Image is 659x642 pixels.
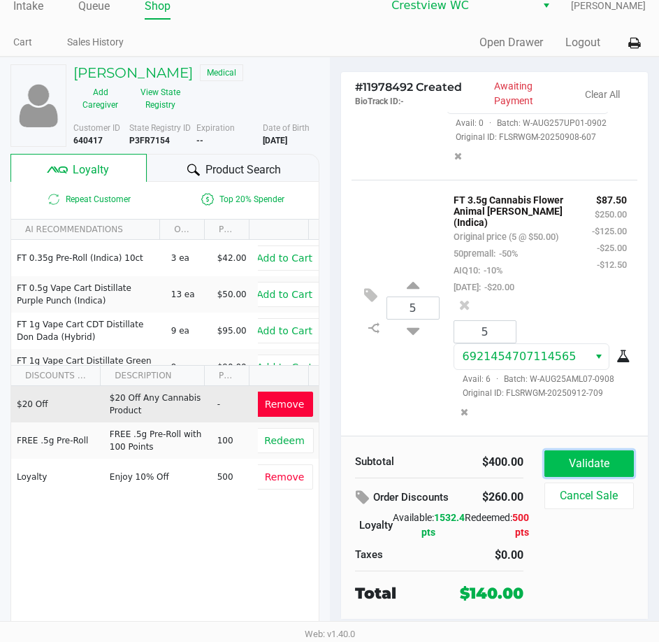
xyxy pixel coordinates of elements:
[11,366,319,597] div: Data table
[447,118,607,128] span: Avail: 0 Batch: W-AUG257UP01-0902
[217,253,247,263] span: $42.00
[512,512,529,538] span: 500 pts
[103,459,211,495] td: Enjoy 10% Off
[256,464,314,490] button: Remove
[11,422,103,459] td: FREE .5g Pre-Roll
[544,483,634,509] button: Cancel Sale
[11,220,319,365] div: Data table
[355,454,429,470] div: Subtotal
[463,350,577,363] span: 6921454707114565
[196,136,203,145] b: --
[103,422,211,459] td: FREE .5g Pre-Roll with 100 Points
[217,326,247,336] span: $95.00
[454,231,558,242] small: Original price (5 @ $50.00)
[484,118,497,128] span: ·
[247,245,321,271] button: Add to Cart
[597,243,627,253] small: -$25.00
[11,386,103,422] td: $20 Off
[355,80,363,94] span: #
[355,582,439,605] div: Total
[588,344,609,369] button: Select
[73,162,109,178] span: Loyalty
[73,81,127,116] button: Add Caregiver
[355,485,461,511] div: Order Discounts
[393,511,465,540] div: Available:
[264,435,304,446] span: Redeem
[256,289,312,300] span: Add to Cart
[481,282,514,292] span: -$20.00
[454,265,502,276] small: AIQ10:
[100,366,204,386] th: DESCRIPTION
[595,209,627,220] small: $250.00
[263,123,310,133] span: Date of Birth
[165,240,211,276] td: 3 ea
[217,362,247,372] span: $90.00
[165,349,211,385] td: 9 ea
[200,64,243,81] span: Medical
[205,162,281,178] span: Product Search
[11,459,103,495] td: Loyalty
[460,582,523,605] div: $140.00
[165,313,211,349] td: 9 ea
[449,454,523,471] div: $400.00
[73,123,120,133] span: Customer ID
[103,386,211,422] td: $20 Off Any Cannabis Product
[73,136,103,145] b: 640417
[305,629,355,639] span: Web: v1.40.0
[256,325,312,336] span: Add to Cart
[11,366,100,386] th: DISCOUNTS (3)
[479,34,543,51] button: Open Drawer
[355,97,400,106] span: BioTrack ID:
[255,428,313,453] button: Redeem
[265,399,305,410] span: Remove
[421,512,465,538] span: 1532.4 pts
[11,349,165,385] td: FT 1g Vape Cart Distillate Green Crack (Sativa)
[491,374,504,384] span: ·
[454,191,571,228] p: FT 3.5g Cannabis Flower Animal [PERSON_NAME] (Indica)
[449,143,468,169] button: Remove the package from the orderLine
[400,97,404,106] span: -
[204,366,249,386] th: POINTS
[45,191,62,208] inline-svg: Is repeat customer
[199,191,216,208] inline-svg: Is a top 20% spender
[585,87,620,102] button: Clear All
[544,450,634,477] button: Validate
[196,123,235,133] span: Expiration
[355,518,393,534] div: Loyalty
[204,220,249,240] th: PRICE
[454,282,514,292] small: [DATE]:
[465,511,529,540] div: Redeemed:
[247,355,321,380] button: Add to Cart
[73,64,193,81] h5: [PERSON_NAME]
[454,374,614,384] span: Avail: 6 Batch: W-AUG25AML07-0908
[480,265,502,276] span: -10%
[263,136,287,145] b: [DATE]
[247,318,321,343] button: Add to Cart
[159,220,204,240] th: ON HAND
[455,399,474,425] button: Remove the package from the orderLine
[454,387,627,399] span: Original ID: FLSRWGM-20250912-709
[256,362,312,373] span: Add to Cart
[355,547,429,563] div: Taxes
[481,485,523,509] div: $260.00
[127,81,186,116] button: View State Registry
[211,459,257,495] td: 500
[256,252,312,264] span: Add to Cart
[362,319,386,337] inline-svg: Split item qty to new line
[217,290,247,299] span: $50.00
[11,191,165,208] span: Repeat Customer
[449,547,523,564] div: $0.00
[494,79,571,108] p: Awaiting Payment
[67,34,124,51] a: Sales History
[565,34,600,51] button: Logout
[165,276,211,313] td: 13 ea
[495,248,518,259] span: -50%
[11,240,165,276] td: FT 0.35g Pre-Roll (Indica) 10ct
[211,386,257,422] td: -
[211,422,257,459] td: 100
[447,131,627,143] span: Original ID: FLSRWGM-20250908-607
[129,136,170,145] b: P3FR7154
[13,34,32,51] a: Cart
[11,220,159,240] th: AI RECOMMENDATIONS
[265,471,305,483] span: Remove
